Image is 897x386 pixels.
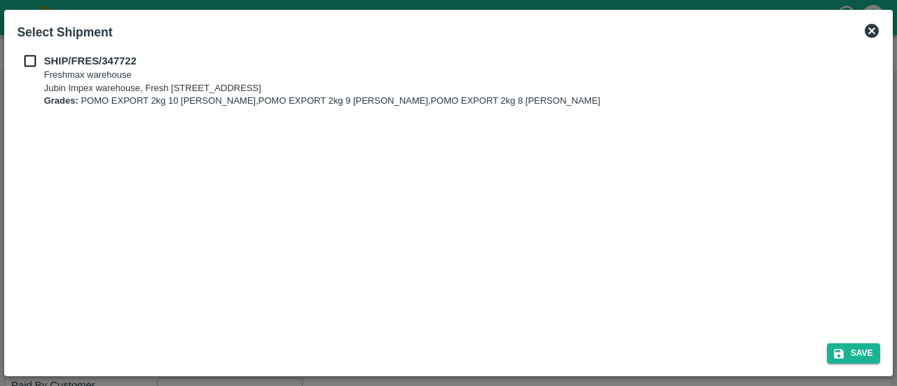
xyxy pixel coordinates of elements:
[17,25,112,39] b: Select Shipment
[44,69,601,82] p: Freshmax warehouse
[827,343,880,364] button: Save
[44,55,137,67] b: SHIP/FRES/347722
[44,82,601,95] p: Jubin Impex warehouse, Fresh [STREET_ADDRESS]
[44,95,78,106] b: Grades:
[44,95,601,108] p: POMO EXPORT 2kg 10 [PERSON_NAME],POMO EXPORT 2kg 9 [PERSON_NAME],POMO EXPORT 2kg 8 [PERSON_NAME]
